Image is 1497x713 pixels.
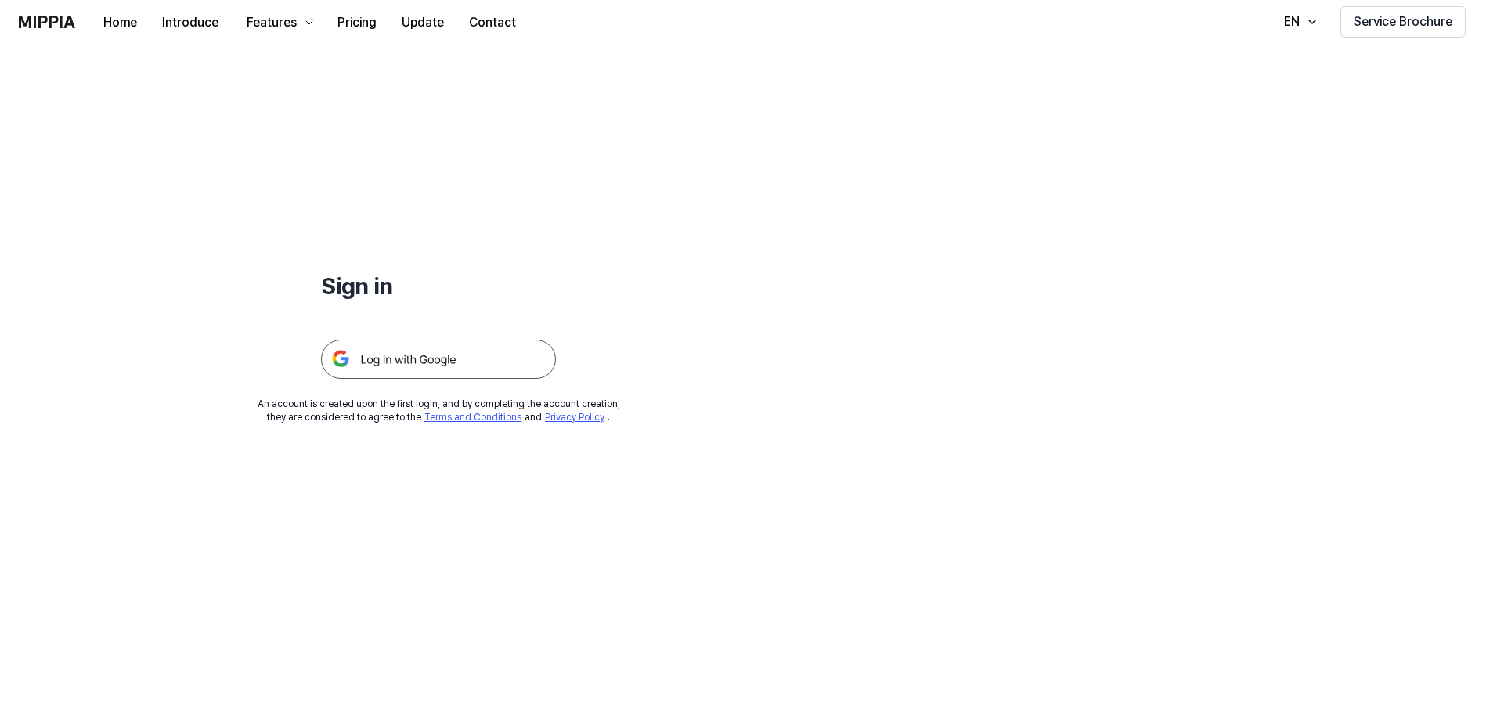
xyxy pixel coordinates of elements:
div: EN [1281,13,1303,31]
button: Introduce [150,7,231,38]
button: EN [1268,6,1328,38]
button: Contact [456,7,528,38]
img: logo [19,16,75,28]
a: Update [389,1,456,44]
button: Home [91,7,150,38]
a: Terms and Conditions [424,412,521,423]
button: Service Brochure [1340,6,1466,38]
div: An account is created upon the first login, and by completing the account creation, they are cons... [258,398,620,424]
h1: Sign in [321,269,556,302]
div: Features [243,13,300,32]
img: 구글 로그인 버튼 [321,340,556,379]
button: Pricing [325,7,389,38]
button: Features [231,7,325,38]
a: Privacy Policy [545,412,604,423]
button: Update [389,7,456,38]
